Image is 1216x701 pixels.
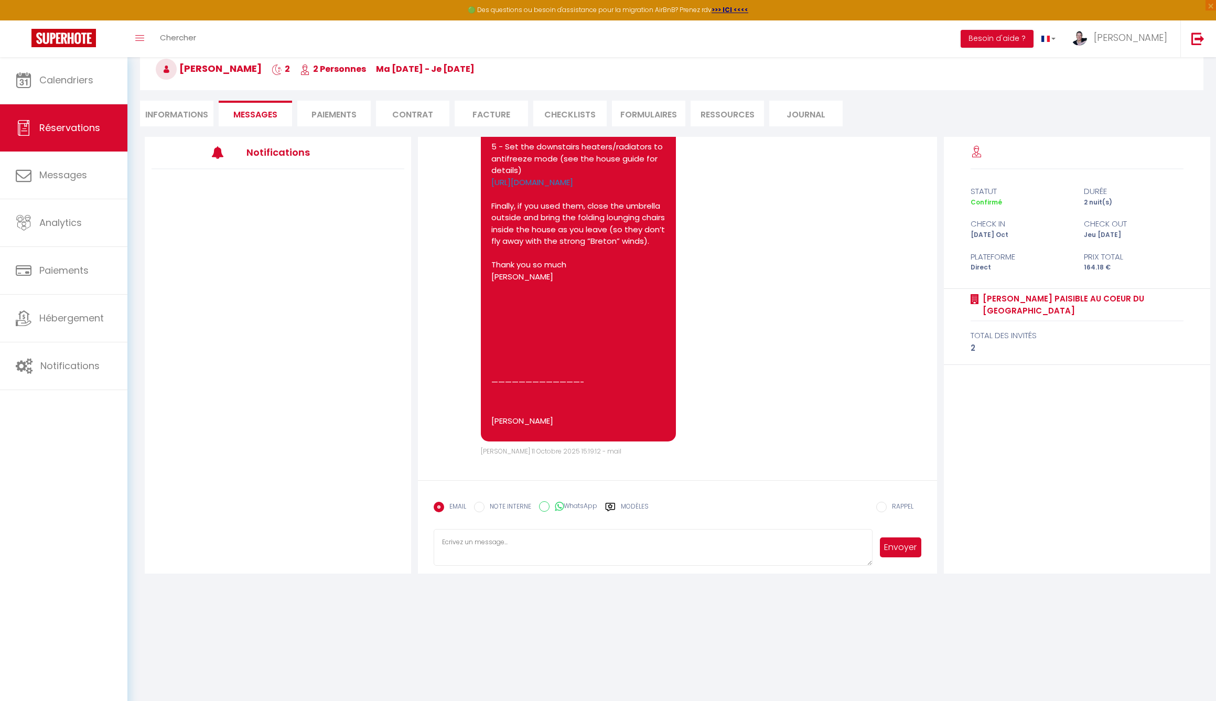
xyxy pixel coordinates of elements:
[712,5,748,14] a: >>> ICI <<<<
[152,20,204,57] a: Chercher
[160,32,196,43] span: Chercher
[769,101,843,126] li: Journal
[39,121,100,134] span: Réservations
[550,501,597,513] label: WhatsApp
[971,329,1183,342] div: total des invités
[971,342,1183,354] div: 2
[455,101,528,126] li: Facture
[39,216,82,229] span: Analytics
[887,502,913,513] label: RAPPEL
[491,376,665,389] p: —————————————-
[31,29,96,47] img: Super Booking
[1071,30,1087,46] img: ...
[233,109,277,121] span: Messages
[971,198,1002,207] span: Confirmé
[376,63,475,75] span: ma [DATE] - je [DATE]
[1077,263,1190,273] div: 164.18 €
[979,293,1183,317] a: [PERSON_NAME] Paisible au Coeur du [GEOGRAPHIC_DATA]
[444,502,466,513] label: EMAIL
[300,63,366,75] span: 2 Personnes
[491,177,573,188] a: [URL][DOMAIN_NAME]
[1077,251,1190,263] div: Prix total
[39,168,87,181] span: Messages
[961,30,1034,48] button: Besoin d'aide ?
[880,537,921,557] button: Envoyer
[1077,218,1190,230] div: check out
[485,502,531,513] label: NOTE INTERNE
[964,218,1077,230] div: check in
[1077,230,1190,240] div: Jeu [DATE]
[612,101,685,126] li: FORMULAIRES
[39,311,104,325] span: Hébergement
[272,63,290,75] span: 2
[39,73,93,87] span: Calendriers
[1094,31,1167,44] span: [PERSON_NAME]
[1077,198,1190,208] div: 2 nuit(s)
[297,101,371,126] li: Paiements
[246,141,352,164] h3: Notifications
[40,359,100,372] span: Notifications
[964,263,1077,273] div: Direct
[1077,185,1190,198] div: durée
[964,230,1077,240] div: [DATE] Oct
[964,185,1077,198] div: statut
[491,415,553,426] span: [PERSON_NAME]
[39,264,89,277] span: Paiements
[376,101,449,126] li: Contrat
[156,62,262,75] span: [PERSON_NAME]
[533,101,607,126] li: CHECKLISTS
[621,502,649,520] label: Modèles
[140,101,213,126] li: Informations
[964,251,1077,263] div: Plateforme
[691,101,764,126] li: Ressources
[1063,20,1180,57] a: ... [PERSON_NAME]
[1191,32,1204,45] img: logout
[481,447,621,456] span: [PERSON_NAME] 11 Octobre 2025 15:19:12 - mail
